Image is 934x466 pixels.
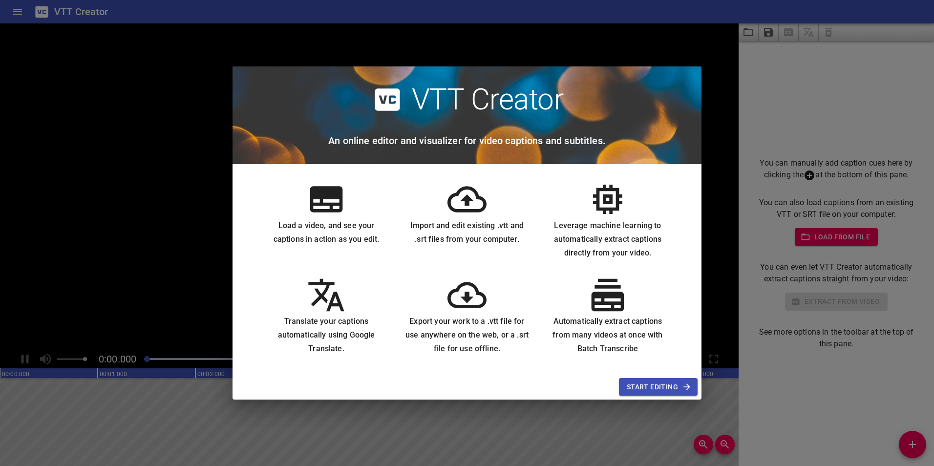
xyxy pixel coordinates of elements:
span: Start Editing [627,381,690,393]
h6: Translate your captions automatically using Google Translate. [264,315,389,356]
h6: Export your work to a .vtt file for use anywhere on the web, or a .srt file for use offline. [404,315,530,356]
h6: An online editor and visualizer for video captions and subtitles. [328,133,606,148]
button: Start Editing [619,378,698,396]
h6: Import and edit existing .vtt and .srt files from your computer. [404,219,530,246]
h6: Leverage machine learning to automatically extract captions directly from your video. [545,219,670,260]
h6: Load a video, and see your captions in action as you edit. [264,219,389,246]
h2: VTT Creator [412,82,564,117]
h6: Automatically extract captions from many videos at once with Batch Transcribe [545,315,670,356]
